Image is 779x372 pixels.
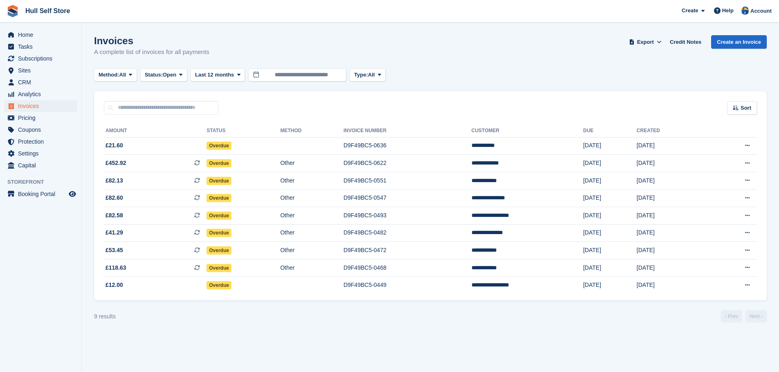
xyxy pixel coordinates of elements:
[18,53,67,64] span: Subscriptions
[280,259,343,277] td: Other
[207,212,231,220] span: Overdue
[4,77,77,88] a: menu
[637,224,706,242] td: [DATE]
[583,242,637,259] td: [DATE]
[583,172,637,189] td: [DATE]
[94,47,209,57] p: A complete list of invoices for all payments
[106,281,123,289] span: £12.00
[280,242,343,259] td: Other
[4,136,77,147] a: menu
[18,124,67,135] span: Coupons
[4,188,77,200] a: menu
[343,155,471,172] td: D9F49BC5-0622
[721,310,742,322] a: Previous
[106,176,123,185] span: £82.13
[750,7,772,15] span: Account
[4,88,77,100] a: menu
[106,228,123,237] span: £41.29
[667,35,705,49] a: Credit Notes
[207,229,231,237] span: Overdue
[106,159,126,167] span: £452.92
[637,38,654,46] span: Export
[368,71,375,79] span: All
[280,224,343,242] td: Other
[163,71,176,79] span: Open
[207,264,231,272] span: Overdue
[18,88,67,100] span: Analytics
[119,71,126,79] span: All
[711,35,767,49] a: Create an Invoice
[741,104,751,112] span: Sort
[106,194,123,202] span: £82.60
[343,137,471,155] td: D9F49BC5-0636
[343,242,471,259] td: D9F49BC5-0472
[583,137,637,155] td: [DATE]
[207,124,280,138] th: Status
[106,246,123,255] span: £53.45
[18,148,67,159] span: Settings
[207,246,231,255] span: Overdue
[106,264,126,272] span: £118.63
[18,77,67,88] span: CRM
[637,242,706,259] td: [DATE]
[67,189,77,199] a: Preview store
[94,35,209,46] h1: Invoices
[343,207,471,225] td: D9F49BC5-0493
[637,137,706,155] td: [DATE]
[637,277,706,294] td: [DATE]
[207,281,231,289] span: Overdue
[104,124,207,138] th: Amount
[343,277,471,294] td: D9F49BC5-0449
[22,4,73,18] a: Hull Self Store
[343,224,471,242] td: D9F49BC5-0482
[4,112,77,124] a: menu
[280,155,343,172] td: Other
[207,159,231,167] span: Overdue
[637,172,706,189] td: [DATE]
[18,65,67,76] span: Sites
[7,5,19,17] img: stora-icon-8386f47178a22dfd0bd8f6a31ec36ba5ce8667c1dd55bd0f319d3a0aa187defe.svg
[18,29,67,41] span: Home
[722,7,734,15] span: Help
[280,124,343,138] th: Method
[94,312,116,321] div: 9 results
[145,71,163,79] span: Status:
[280,207,343,225] td: Other
[583,224,637,242] td: [DATE]
[4,53,77,64] a: menu
[4,148,77,159] a: menu
[18,112,67,124] span: Pricing
[207,177,231,185] span: Overdue
[280,189,343,207] td: Other
[4,160,77,171] a: menu
[4,124,77,135] a: menu
[18,160,67,171] span: Capital
[637,155,706,172] td: [DATE]
[7,178,81,186] span: Storefront
[719,310,768,322] nav: Page
[106,141,123,150] span: £21.60
[191,68,245,82] button: Last 12 months
[94,68,137,82] button: Method: All
[637,189,706,207] td: [DATE]
[4,65,77,76] a: menu
[583,124,637,138] th: Due
[637,124,706,138] th: Created
[18,41,67,52] span: Tasks
[4,41,77,52] a: menu
[583,155,637,172] td: [DATE]
[343,189,471,207] td: D9F49BC5-0547
[583,189,637,207] td: [DATE]
[583,259,637,277] td: [DATE]
[4,29,77,41] a: menu
[682,7,698,15] span: Create
[18,136,67,147] span: Protection
[471,124,583,138] th: Customer
[4,100,77,112] a: menu
[343,259,471,277] td: D9F49BC5-0468
[99,71,119,79] span: Method:
[106,211,123,220] span: £82.58
[140,68,187,82] button: Status: Open
[627,35,663,49] button: Export
[18,100,67,112] span: Invoices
